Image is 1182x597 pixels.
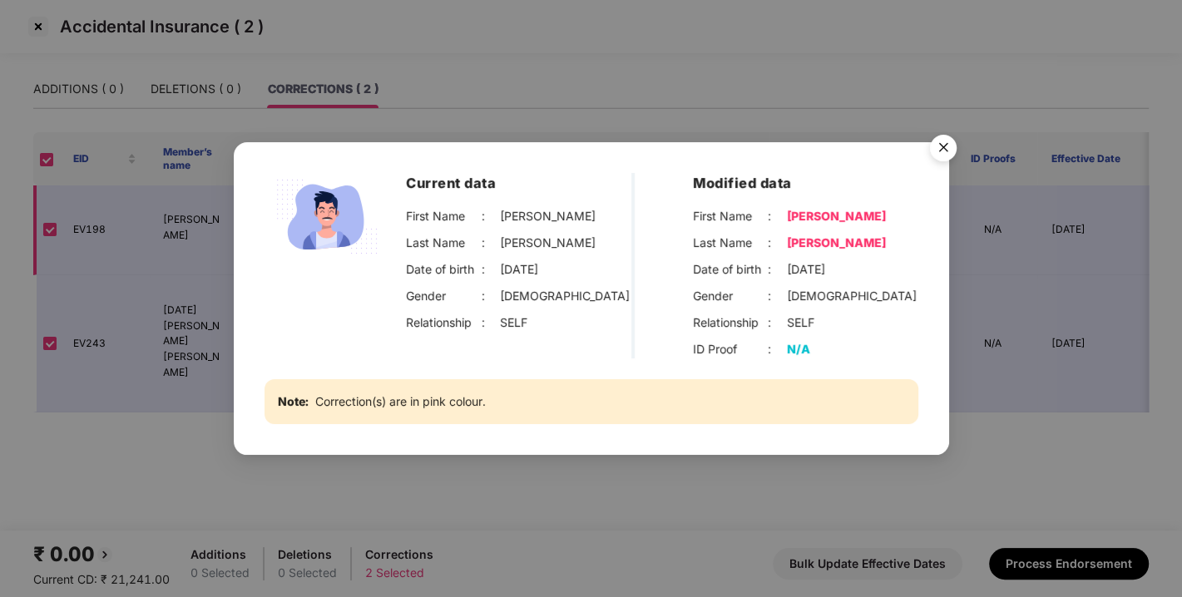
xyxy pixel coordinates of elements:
[786,260,824,279] div: [DATE]
[481,260,500,279] div: :
[693,340,768,358] div: ID Proof
[693,173,918,195] h3: Modified data
[768,234,787,252] div: :
[481,313,500,332] div: :
[265,379,918,424] div: Correction(s) are in pink colour.
[920,126,965,171] button: Close
[500,287,630,305] div: [DEMOGRAPHIC_DATA]
[406,313,481,332] div: Relationship
[693,234,768,252] div: Last Name
[786,207,885,225] div: [PERSON_NAME]
[693,287,768,305] div: Gender
[768,287,787,305] div: :
[768,340,787,358] div: :
[481,287,500,305] div: :
[786,340,809,358] div: N/A
[278,392,309,411] b: Note:
[786,234,885,252] div: [PERSON_NAME]
[768,207,787,225] div: :
[768,260,787,279] div: :
[786,287,916,305] div: [DEMOGRAPHIC_DATA]
[265,173,389,260] img: svg+xml;base64,PHN2ZyB4bWxucz0iaHR0cDovL3d3dy53My5vcmcvMjAwMC9zdmciIHdpZHRoPSIyMjQiIGhlaWdodD0iMT...
[481,234,500,252] div: :
[920,127,967,174] img: svg+xml;base64,PHN2ZyB4bWxucz0iaHR0cDovL3d3dy53My5vcmcvMjAwMC9zdmciIHdpZHRoPSI1NiIgaGVpZ2h0PSI1Ni...
[693,207,768,225] div: First Name
[500,234,596,252] div: [PERSON_NAME]
[481,207,500,225] div: :
[786,313,814,332] div: SELF
[768,313,787,332] div: :
[500,207,596,225] div: [PERSON_NAME]
[500,313,527,332] div: SELF
[406,287,481,305] div: Gender
[406,234,481,252] div: Last Name
[500,260,538,279] div: [DATE]
[693,260,768,279] div: Date of birth
[406,207,481,225] div: First Name
[693,313,768,332] div: Relationship
[406,173,631,195] h3: Current data
[406,260,481,279] div: Date of birth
